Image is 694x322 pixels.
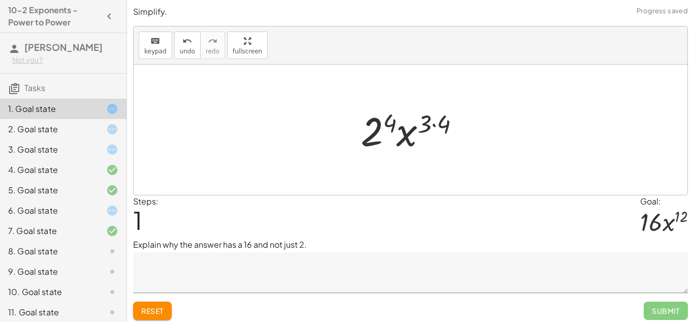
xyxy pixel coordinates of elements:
button: Reset [133,302,172,320]
i: Task not started. [106,286,118,298]
i: Task not started. [106,306,118,318]
i: redo [208,35,217,47]
button: keyboardkeypad [139,32,172,59]
div: 9. Goal state [8,266,90,278]
i: keyboard [150,35,160,47]
button: undoundo [174,32,201,59]
div: 10. Goal state [8,286,90,298]
div: 11. Goal state [8,306,90,318]
i: undo [182,35,192,47]
div: 5. Goal state [8,184,90,196]
i: Task started. [106,123,118,135]
button: redoredo [200,32,225,59]
h4: 10-2 Exponents - Power to Power [8,4,100,28]
span: Progress saved [637,6,688,16]
div: 7. Goal state [8,225,90,237]
div: Not you? [12,55,118,65]
div: 6. Goal state [8,204,90,217]
span: undo [180,48,195,55]
div: 3. Goal state [8,143,90,156]
i: Task finished and correct. [106,184,118,196]
i: Task started. [106,204,118,217]
div: 4. Goal state [8,164,90,176]
span: Reset [141,306,164,315]
span: 1 [133,204,142,236]
span: fullscreen [233,48,262,55]
i: Task not started. [106,245,118,257]
span: [PERSON_NAME] [24,41,103,53]
div: 8. Goal state [8,245,90,257]
i: Task started. [106,103,118,115]
p: Explain why the answer has a 16 and not just 2. [133,239,688,251]
i: Task not started. [106,266,118,278]
span: redo [206,48,219,55]
i: Task started. [106,143,118,156]
p: Simplify. [133,6,688,18]
label: Steps: [133,196,159,207]
div: 1. Goal state [8,103,90,115]
button: fullscreen [227,32,268,59]
i: Task finished and correct. [106,164,118,176]
span: keypad [144,48,167,55]
span: Tasks [24,82,45,93]
i: Task finished and correct. [106,225,118,237]
div: Goal: [640,195,688,208]
div: 2. Goal state [8,123,90,135]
